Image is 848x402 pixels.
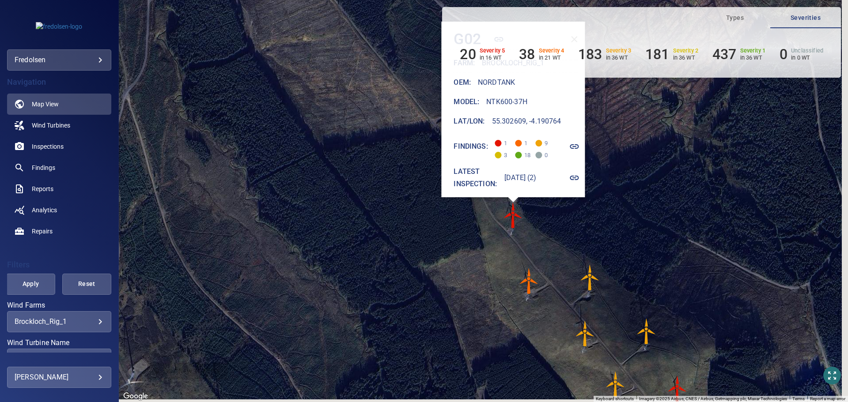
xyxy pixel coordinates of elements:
a: Report a map error [810,396,845,401]
span: Repairs [32,227,53,236]
a: Open this area in Google Maps (opens a new window) [121,391,150,402]
span: Reset [73,278,100,289]
h6: 0 [780,46,787,63]
p: in 21 WT [539,54,564,61]
span: Severity 5 [495,140,502,147]
h4: Navigation [7,78,111,86]
span: Severity Unclassified [536,152,542,158]
span: 18 [515,147,530,158]
gmp-advanced-marker: G07 [602,371,629,398]
h6: 437 [712,46,736,63]
label: Wind Turbine Name [7,339,111,346]
span: Severity 2 [495,152,502,158]
li: Severity Unclassified [780,46,823,63]
span: Severity 3 [536,140,542,147]
h6: 55.302609, -4.190764 [492,115,561,128]
h4: Filters [7,260,111,269]
h6: Latest inspection: [454,165,498,190]
h6: Severity 3 [606,48,632,54]
h6: Oem : [454,76,471,89]
h6: [DATE] (2) [504,172,537,184]
p: in 36 WT [606,54,632,61]
h6: 181 [645,46,669,63]
gmp-advanced-marker: G08 [664,376,691,402]
h6: 38 [519,46,535,63]
h6: NTK600-37H [487,96,528,108]
span: Inspections [32,142,64,151]
button: Apply [6,274,55,295]
a: findings noActive [7,157,111,178]
h6: Severity 4 [539,48,564,54]
span: Severity 4 [515,140,522,147]
span: 1 [515,135,530,147]
p: in 16 WT [480,54,505,61]
gmp-advanced-marker: G05 [572,320,598,347]
h6: Severity 2 [673,48,699,54]
h6: Findings: [454,140,488,153]
a: analytics noActive [7,199,111,221]
div: [PERSON_NAME] [15,370,104,384]
span: Analytics [32,206,57,214]
img: windFarmIconCat3.svg [572,320,598,347]
img: windFarmIconCat5.svg [664,376,691,402]
p: in 36 WT [740,54,766,61]
span: Apply [17,278,44,289]
li: Severity 3 [578,46,631,63]
div: fredolsen [15,53,104,67]
h6: Unclassified [791,48,823,54]
div: Wind Turbine Name [7,349,111,370]
span: 3 [495,147,509,158]
a: inspections noActive [7,136,111,157]
span: Types [705,12,765,23]
img: windFarmIconCat3.svg [602,371,629,398]
img: windFarmIconCat3.svg [577,264,603,291]
div: Brockloch_Rig_1 [15,317,104,326]
label: Wind Farms [7,302,111,309]
div: fredolsen [7,49,111,71]
h6: Severity 5 [480,48,505,54]
span: 1 [495,135,509,147]
h6: Model : [454,96,480,108]
a: map active [7,94,111,115]
span: Map View [32,100,59,109]
a: reports noActive [7,178,111,199]
h6: 20 [460,46,476,63]
h6: 183 [578,46,602,63]
li: Severity 2 [645,46,698,63]
span: Reports [32,184,53,193]
button: Reset [62,274,111,295]
li: Severity 4 [519,46,564,63]
h6: Lat/Lon : [454,115,485,128]
p: in 36 WT [673,54,699,61]
a: Terms (opens in new tab) [792,396,805,401]
a: repairs noActive [7,221,111,242]
span: Imagery ©2025 Airbus, CNES / Airbus, Getmapping plc, Maxar Technologies [639,396,787,401]
span: Severities [776,12,836,23]
a: windturbines noActive [7,115,111,136]
span: 0 [536,147,550,158]
img: Google [121,391,150,402]
gmp-advanced-marker: G03 [516,268,542,294]
div: Wind Farms [7,311,111,332]
img: windFarmIconCat4.svg [516,268,542,294]
span: Findings [32,163,55,172]
button: Keyboard shortcuts [596,396,634,402]
span: Severity 1 [515,152,522,158]
img: windFarmIconCat3.svg [633,318,660,345]
gmp-advanced-marker: G04 [577,264,603,291]
h6: Nordtank [478,76,515,89]
span: 9 [536,135,550,147]
li: Severity 5 [460,46,505,63]
li: Severity 1 [712,46,765,63]
gmp-advanced-marker: G02 [500,202,526,229]
img: windFarmIconCat5.svg [500,202,526,229]
p: in 0 WT [791,54,823,61]
h6: Severity 1 [740,48,766,54]
img: fredolsen-logo [36,22,82,31]
gmp-advanced-marker: G06 [633,318,660,345]
span: Wind Turbines [32,121,70,130]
